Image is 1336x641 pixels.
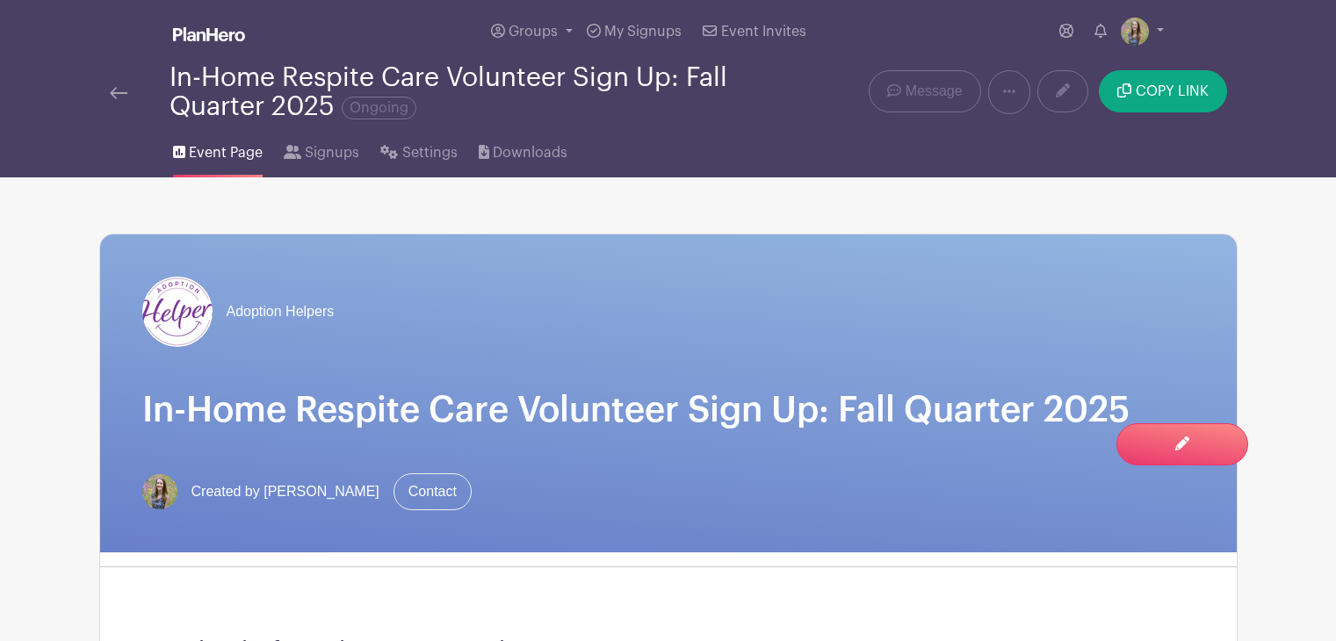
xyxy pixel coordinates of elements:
[142,474,177,509] img: IMG_0582.jpg
[342,97,416,119] span: Ongoing
[402,142,458,163] span: Settings
[869,70,980,112] a: Message
[173,121,263,177] a: Event Page
[1099,70,1226,112] button: COPY LINK
[1136,84,1209,98] span: COPY LINK
[493,142,567,163] span: Downloads
[906,81,963,102] span: Message
[305,142,359,163] span: Signups
[721,25,806,39] span: Event Invites
[479,121,567,177] a: Downloads
[380,121,457,177] a: Settings
[509,25,558,39] span: Groups
[189,142,263,163] span: Event Page
[604,25,682,39] span: My Signups
[394,473,472,510] a: Contact
[191,481,379,502] span: Created by [PERSON_NAME]
[173,27,245,41] img: logo_white-6c42ec7e38ccf1d336a20a19083b03d10ae64f83f12c07503d8b9e83406b4c7d.svg
[1121,18,1149,46] img: IMG_0582.jpg
[284,121,359,177] a: Signups
[170,63,739,121] div: In-Home Respite Care Volunteer Sign Up: Fall Quarter 2025
[142,389,1195,431] h1: In-Home Respite Care Volunteer Sign Up: Fall Quarter 2025
[142,277,213,347] img: AH%20Logo%20Smile-Flat-RBG%20(1).jpg
[227,301,335,322] span: Adoption Helpers
[110,87,127,99] img: back-arrow-29a5d9b10d5bd6ae65dc969a981735edf675c4d7a1fe02e03b50dbd4ba3cdb55.svg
